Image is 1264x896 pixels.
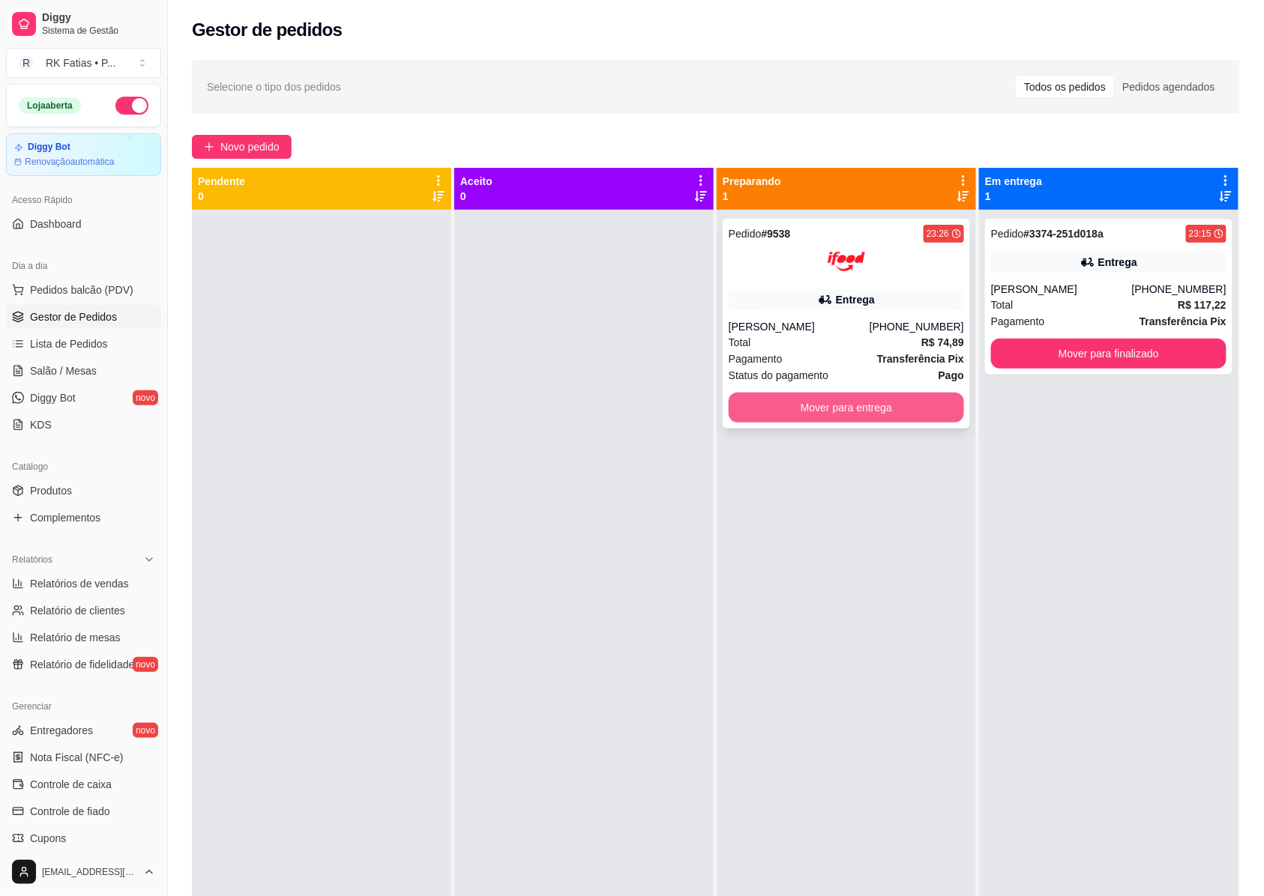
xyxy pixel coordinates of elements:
[828,243,865,280] img: ifood
[1178,299,1227,311] strong: R$ 117,22
[985,174,1042,189] p: Em entrega
[6,254,161,278] div: Dia a dia
[30,804,110,819] span: Controle de fiado
[836,292,875,307] div: Entrega
[25,156,114,168] article: Renovação automática
[6,332,161,356] a: Lista de Pedidos
[6,718,161,742] a: Entregadoresnovo
[6,854,161,890] button: [EMAIL_ADDRESS][DOMAIN_NAME]
[30,510,100,525] span: Complementos
[723,189,781,204] p: 1
[6,799,161,823] a: Controle de fiado
[198,174,245,189] p: Pendente
[1098,255,1137,270] div: Entrega
[877,353,964,365] strong: Transferência Pix
[42,866,137,878] span: [EMAIL_ADDRESS][DOMAIN_NAME]
[6,694,161,718] div: Gerenciar
[6,653,161,676] a: Relatório de fidelidadenovo
[30,336,108,351] span: Lista de Pedidos
[198,189,245,204] p: 0
[991,228,1024,240] span: Pedido
[6,572,161,596] a: Relatórios de vendas
[1189,228,1212,240] div: 23:15
[6,6,161,42] a: DiggySistema de Gestão
[30,309,117,324] span: Gestor de Pedidos
[30,217,82,231] span: Dashboard
[991,297,1014,313] span: Total
[6,188,161,212] div: Acesso Rápido
[6,305,161,329] a: Gestor de Pedidos
[939,369,964,381] strong: Pago
[207,79,341,95] span: Selecione o tipo dos pedidos
[12,554,52,566] span: Relatórios
[991,313,1045,330] span: Pagamento
[729,228,762,240] span: Pedido
[1016,76,1114,97] div: Todos os pedidos
[204,142,214,152] span: plus
[30,417,52,432] span: KDS
[46,55,115,70] div: RK Fatias • P ...
[6,826,161,850] a: Cupons
[30,657,134,672] span: Relatório de fidelidade
[729,319,870,334] div: [PERSON_NAME]
[30,750,123,765] span: Nota Fiscal (NFC-e)
[6,506,161,530] a: Complementos
[30,282,133,297] span: Pedidos balcão (PDV)
[6,455,161,479] div: Catálogo
[6,772,161,796] a: Controle de caixa
[6,386,161,410] a: Diggy Botnovo
[729,367,828,384] span: Status do pagamento
[6,413,161,437] a: KDS
[6,212,161,236] a: Dashboard
[927,228,949,240] div: 23:26
[991,339,1227,369] button: Mover para finalizado
[729,334,751,351] span: Total
[460,189,493,204] p: 0
[19,55,34,70] span: R
[1140,315,1227,327] strong: Transferência Pix
[42,25,155,37] span: Sistema de Gestão
[220,139,280,155] span: Novo pedido
[30,603,125,618] span: Relatório de clientes
[1024,228,1104,240] strong: # 3374-251d018a
[115,97,148,115] button: Alterar Status
[762,228,791,240] strong: # 9538
[6,599,161,623] a: Relatório de clientes
[6,479,161,503] a: Produtos
[729,393,964,423] button: Mover para entrega
[30,390,76,405] span: Diggy Bot
[6,626,161,650] a: Relatório de mesas
[985,189,1042,204] p: 1
[729,351,783,367] span: Pagamento
[30,831,66,846] span: Cupons
[870,319,964,334] div: [PHONE_NUMBER]
[723,174,781,189] p: Preparando
[6,359,161,383] a: Salão / Mesas
[460,174,493,189] p: Aceito
[6,278,161,302] button: Pedidos balcão (PDV)
[921,336,964,348] strong: R$ 74,89
[1114,76,1224,97] div: Pedidos agendados
[6,133,161,176] a: Diggy BotRenovaçãoautomática
[30,723,93,738] span: Entregadores
[19,97,81,114] div: Loja aberta
[30,483,72,498] span: Produtos
[6,48,161,78] button: Select a team
[6,745,161,769] a: Nota Fiscal (NFC-e)
[1132,282,1227,297] div: [PHONE_NUMBER]
[192,135,292,159] button: Novo pedido
[42,11,155,25] span: Diggy
[30,363,97,378] span: Salão / Mesas
[30,777,112,792] span: Controle de caixa
[28,142,70,153] article: Diggy Bot
[192,18,343,42] h2: Gestor de pedidos
[991,282,1132,297] div: [PERSON_NAME]
[30,630,121,645] span: Relatório de mesas
[30,576,129,591] span: Relatórios de vendas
